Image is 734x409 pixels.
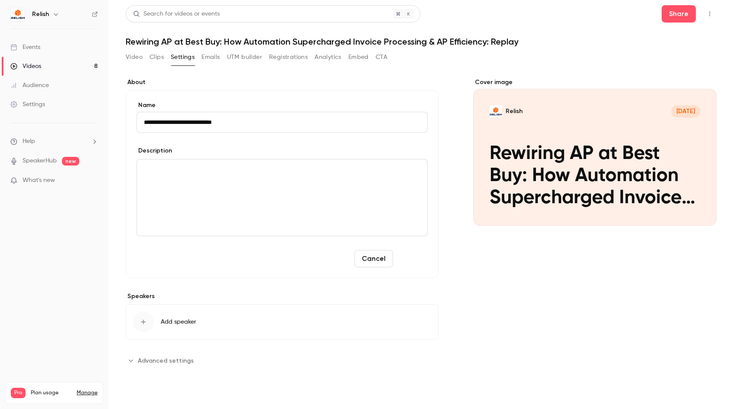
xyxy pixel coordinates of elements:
button: Top Bar Actions [703,7,717,21]
section: description [136,159,428,236]
button: CTA [376,50,387,64]
span: new [62,157,79,166]
section: Cover image [473,78,717,226]
button: Analytics [315,50,341,64]
img: Relish [11,7,25,21]
div: Videos [10,62,41,71]
button: Video [126,50,143,64]
label: Speakers [126,292,438,301]
a: Manage [77,390,97,396]
li: help-dropdown-opener [10,137,98,146]
h1: Rewiring AP at Best Buy: How Automation Supercharged Invoice Processing & AP Efficiency: Replay [126,36,717,47]
div: editor [137,159,427,236]
section: Advanced settings [126,354,438,367]
button: Share [662,5,696,23]
label: About [126,78,438,87]
button: Emails [201,50,220,64]
a: SpeakerHub [23,156,57,166]
label: Name [136,101,428,110]
label: Cover image [473,78,717,87]
span: Add speaker [161,318,196,326]
button: Settings [171,50,195,64]
button: Registrations [269,50,308,64]
span: Pro [11,388,26,398]
button: Cancel [354,250,393,267]
span: What's new [23,176,55,185]
span: Advanced settings [138,356,194,365]
label: Description [136,146,172,155]
div: Search for videos or events [133,10,220,19]
button: Embed [348,50,369,64]
button: Clips [149,50,164,64]
h6: Relish [32,10,49,19]
iframe: Noticeable Trigger [88,177,98,185]
div: Settings [10,100,45,109]
span: Plan usage [31,390,71,396]
button: Add speaker [126,304,438,340]
div: Events [10,43,40,52]
button: Save [396,250,428,267]
button: Advanced settings [126,354,199,367]
div: Audience [10,81,49,90]
span: Help [23,137,35,146]
button: UTM builder [227,50,262,64]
